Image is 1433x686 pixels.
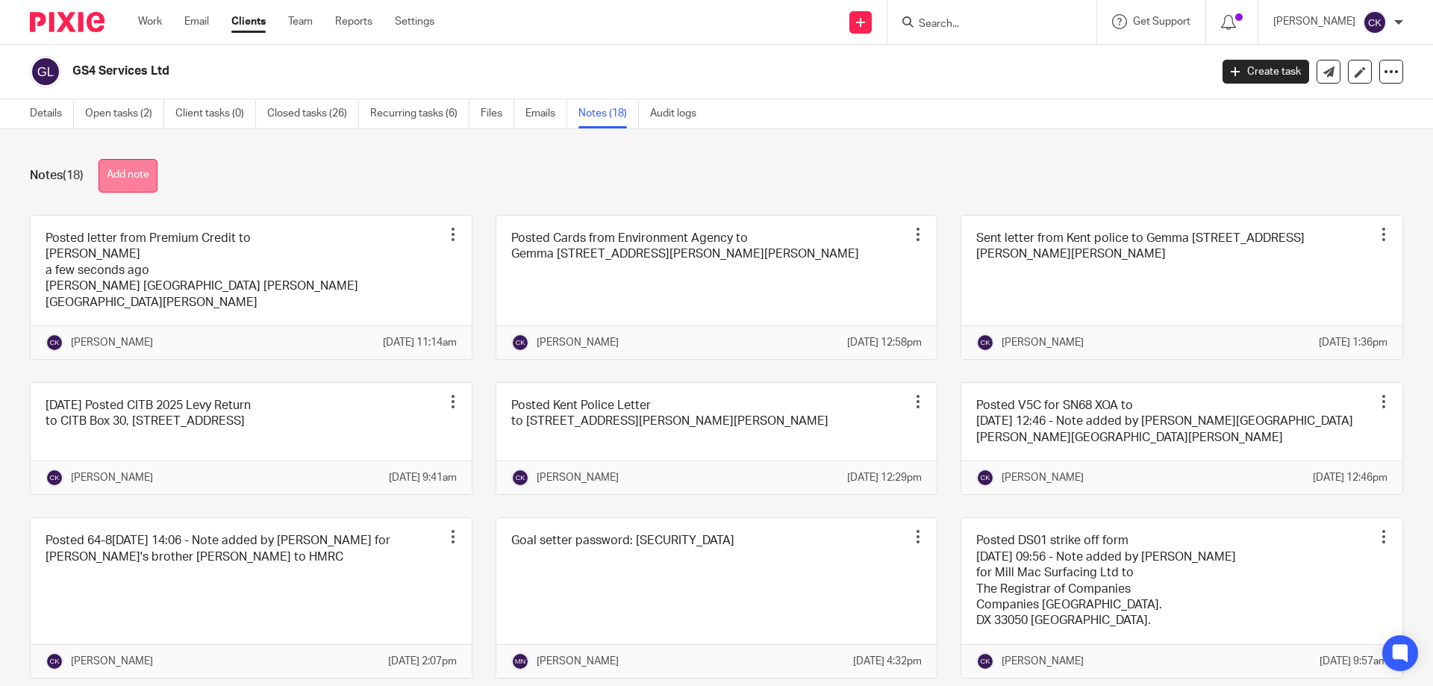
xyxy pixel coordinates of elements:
[46,334,63,352] img: svg%3E
[72,63,975,79] h2: GS4 Services Ltd
[481,99,514,128] a: Files
[71,335,153,350] p: [PERSON_NAME]
[525,99,567,128] a: Emails
[389,470,457,485] p: [DATE] 9:41am
[976,469,994,487] img: svg%3E
[395,14,434,29] a: Settings
[383,335,457,350] p: [DATE] 11:14am
[30,12,104,32] img: Pixie
[917,18,1052,31] input: Search
[1313,470,1387,485] p: [DATE] 12:46pm
[1320,654,1387,669] p: [DATE] 9:57am
[46,652,63,670] img: svg%3E
[650,99,708,128] a: Audit logs
[976,652,994,670] img: svg%3E
[537,470,619,485] p: [PERSON_NAME]
[85,99,164,128] a: Open tasks (2)
[1133,16,1190,27] span: Get Support
[71,654,153,669] p: [PERSON_NAME]
[537,335,619,350] p: [PERSON_NAME]
[267,99,359,128] a: Closed tasks (26)
[1002,335,1084,350] p: [PERSON_NAME]
[537,654,619,669] p: [PERSON_NAME]
[30,168,84,184] h1: Notes
[99,159,157,193] button: Add note
[175,99,256,128] a: Client tasks (0)
[511,469,529,487] img: svg%3E
[231,14,266,29] a: Clients
[335,14,372,29] a: Reports
[138,14,162,29] a: Work
[184,14,209,29] a: Email
[30,56,61,87] img: svg%3E
[30,99,74,128] a: Details
[1002,470,1084,485] p: [PERSON_NAME]
[847,470,922,485] p: [DATE] 12:29pm
[511,652,529,670] img: svg%3E
[71,470,153,485] p: [PERSON_NAME]
[63,169,84,181] span: (18)
[853,654,922,669] p: [DATE] 4:32pm
[370,99,469,128] a: Recurring tasks (6)
[847,335,922,350] p: [DATE] 12:58pm
[511,334,529,352] img: svg%3E
[1002,654,1084,669] p: [PERSON_NAME]
[1223,60,1309,84] a: Create task
[388,654,457,669] p: [DATE] 2:07pm
[1273,14,1355,29] p: [PERSON_NAME]
[1319,335,1387,350] p: [DATE] 1:36pm
[976,334,994,352] img: svg%3E
[1363,10,1387,34] img: svg%3E
[46,469,63,487] img: svg%3E
[578,99,639,128] a: Notes (18)
[288,14,313,29] a: Team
